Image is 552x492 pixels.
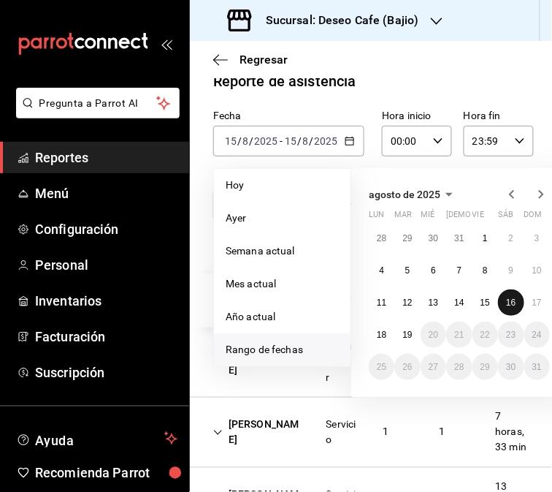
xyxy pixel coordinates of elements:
[394,210,412,225] abbr: martes
[226,178,339,193] span: Hoy
[379,265,384,276] abbr: 4 de agosto de 2025
[498,354,524,380] button: 30 de agosto de 2025
[532,265,542,276] abbr: 10 de agosto de 2025
[498,210,513,225] abbr: sábado
[35,463,177,483] span: Recomienda Parrot
[498,257,524,284] button: 9 de agosto de 2025
[369,186,458,203] button: agosto de 2025
[394,257,420,284] button: 5 de agosto de 2025
[421,289,446,316] button: 13 de agosto de 2025
[369,289,394,316] button: 11 de agosto de 2025
[454,298,464,308] abbr: 14 de agosto de 2025
[190,273,552,328] div: Head
[253,135,278,147] input: ----
[464,111,534,121] label: Hora fin
[315,412,371,454] div: Cell
[429,298,438,308] abbr: 13 de agosto de 2025
[394,289,420,316] button: 12 de agosto de 2025
[498,322,524,348] button: 23 de agosto de 2025
[369,189,440,200] span: agosto de 2025
[213,70,356,92] div: Reporte de asistencia
[421,354,446,380] button: 27 de agosto de 2025
[369,322,394,348] button: 18 de agosto de 2025
[377,298,386,308] abbr: 11 de agosto de 2025
[480,330,490,340] abbr: 22 de agosto de 2025
[524,225,550,251] button: 3 de agosto de 2025
[377,362,386,372] abbr: 25 de agosto de 2025
[280,135,283,147] span: -
[394,354,420,380] button: 26 de agosto de 2025
[532,298,542,308] abbr: 17 de agosto de 2025
[427,419,456,446] div: Cell
[524,257,550,284] button: 10 de agosto de 2025
[524,289,550,316] button: 17 de agosto de 2025
[35,148,177,167] span: Reportes
[429,330,438,340] abbr: 20 de agosto de 2025
[254,12,419,29] h3: Sucursal: Deseo Cafe (Bajio)
[506,330,515,340] abbr: 23 de agosto de 2025
[472,322,498,348] button: 22 de agosto de 2025
[429,233,438,243] abbr: 30 de julio de 2025
[226,243,339,259] span: Semana actual
[446,210,532,225] abbr: jueves
[446,225,472,251] button: 31 de julio de 2025
[472,289,498,316] button: 15 de agosto de 2025
[431,265,436,276] abbr: 6 de agosto de 2025
[16,88,180,118] button: Pregunta a Parrot AI
[446,257,472,284] button: 7 de agosto de 2025
[457,265,462,276] abbr: 7 de agosto de 2025
[377,233,386,243] abbr: 28 de julio de 2025
[239,53,288,67] span: Regresar
[472,257,498,284] button: 8 de agosto de 2025
[314,135,339,147] input: ----
[506,298,515,308] abbr: 16 de agosto de 2025
[454,233,464,243] abbr: 31 de julio de 2025
[202,279,290,322] div: HeadCell
[402,233,412,243] abbr: 29 de julio de 2025
[472,354,498,380] button: 29 de agosto de 2025
[190,398,552,468] div: Row
[202,412,315,454] div: Cell
[377,330,386,340] abbr: 18 de agosto de 2025
[190,328,552,398] div: Row
[242,135,249,147] input: --
[480,362,490,372] abbr: 29 de agosto de 2025
[524,354,550,380] button: 31 de agosto de 2025
[10,106,180,121] a: Pregunta a Parrot AI
[534,233,540,243] abbr: 3 de agosto de 2025
[506,362,515,372] abbr: 30 de agosto de 2025
[371,419,400,446] div: Cell
[508,265,513,276] abbr: 9 de agosto de 2025
[483,233,488,243] abbr: 1 de agosto de 2025
[302,135,310,147] input: --
[421,257,446,284] button: 6 de agosto de 2025
[226,309,339,325] span: Año actual
[472,210,484,225] abbr: viernes
[498,225,524,251] button: 2 de agosto de 2025
[454,362,464,372] abbr: 28 de agosto de 2025
[213,53,288,67] button: Regresar
[226,276,339,292] span: Mes actual
[472,225,498,251] button: 1 de agosto de 2025
[35,363,177,382] span: Suscripción
[369,354,394,380] button: 25 de agosto de 2025
[524,322,550,348] button: 24 de agosto de 2025
[480,298,490,308] abbr: 15 de agosto de 2025
[297,135,302,147] span: /
[161,38,172,50] button: open_drawer_menu
[369,225,394,251] button: 28 de julio de 2025
[454,330,464,340] abbr: 21 de agosto de 2025
[213,111,364,121] label: Fecha
[405,265,410,276] abbr: 5 de agosto de 2025
[402,330,412,340] abbr: 19 de agosto de 2025
[402,298,412,308] abbr: 12 de agosto de 2025
[35,255,177,275] span: Personal
[237,135,242,147] span: /
[446,322,472,348] button: 21 de agosto de 2025
[394,322,420,348] button: 19 de agosto de 2025
[369,257,394,284] button: 4 de agosto de 2025
[382,111,452,121] label: Hora inicio
[224,135,237,147] input: --
[369,210,384,225] abbr: lunes
[249,135,253,147] span: /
